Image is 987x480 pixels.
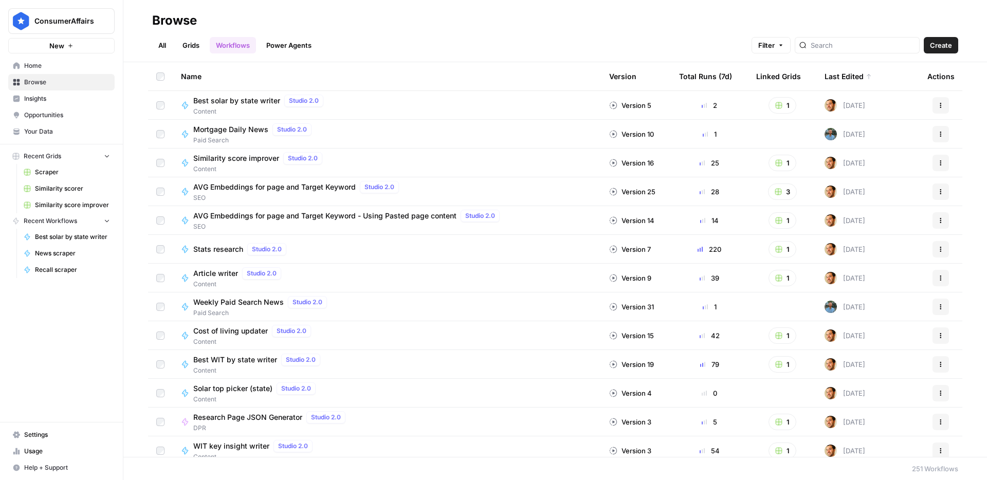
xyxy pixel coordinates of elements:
[193,395,320,404] span: Content
[8,459,115,476] button: Help + Support
[609,359,654,370] div: Version 19
[609,273,651,283] div: Version 9
[679,244,740,254] div: 220
[769,241,796,257] button: 1
[465,211,495,220] span: Studio 2.0
[609,244,651,254] div: Version 7
[825,99,865,112] div: [DATE]
[825,272,837,284] img: 7dkj40nmz46gsh6f912s7bk0kz0q
[181,267,593,289] a: Article writerStudio 2.0Content
[24,94,110,103] span: Insights
[825,186,865,198] div: [DATE]
[181,95,593,116] a: Best solar by state writerStudio 2.0Content
[19,245,115,262] a: News scraper
[679,273,740,283] div: 39
[35,232,110,242] span: Best solar by state writer
[825,329,865,342] div: [DATE]
[679,388,740,398] div: 0
[825,243,837,255] img: 7dkj40nmz46gsh6f912s7bk0kz0q
[825,416,837,428] img: 7dkj40nmz46gsh6f912s7bk0kz0q
[193,452,317,461] span: Content
[924,37,958,53] button: Create
[288,154,318,163] span: Studio 2.0
[930,40,952,50] span: Create
[193,136,316,145] span: Paid Search
[769,356,796,373] button: 1
[35,265,110,274] span: Recall scraper
[8,443,115,459] a: Usage
[193,423,350,433] span: DPR
[193,222,504,231] span: SEO
[181,123,593,145] a: Mortgage Daily NewsStudio 2.0Paid Search
[24,152,61,161] span: Recent Grids
[679,158,740,168] div: 25
[277,125,307,134] span: Studio 2.0
[193,268,238,279] span: Article writer
[210,37,256,53] a: Workflows
[679,446,740,456] div: 54
[825,214,865,227] div: [DATE]
[34,16,97,26] span: ConsumerAffairs
[193,308,331,318] span: Paid Search
[825,301,837,313] img: cey2xrdcekjvnatjucu2k7sm827y
[825,243,865,255] div: [DATE]
[176,37,206,53] a: Grids
[24,78,110,87] span: Browse
[181,354,593,375] a: Best WIT by state writerStudio 2.0Content
[825,416,865,428] div: [DATE]
[8,74,115,90] a: Browse
[756,62,801,90] div: Linked Grids
[289,96,319,105] span: Studio 2.0
[193,164,326,174] span: Content
[193,337,315,346] span: Content
[679,302,740,312] div: 1
[19,197,115,213] a: Similarity score improver
[8,38,115,53] button: New
[769,97,796,114] button: 1
[8,107,115,123] a: Opportunities
[19,229,115,245] a: Best solar by state writer
[181,296,593,318] a: Weekly Paid Search NewsStudio 2.0Paid Search
[825,214,837,227] img: 7dkj40nmz46gsh6f912s7bk0kz0q
[825,157,865,169] div: [DATE]
[679,129,740,139] div: 1
[609,100,651,110] div: Version 5
[825,157,837,169] img: 7dkj40nmz46gsh6f912s7bk0kz0q
[49,41,64,51] span: New
[152,12,197,29] div: Browse
[193,297,284,307] span: Weekly Paid Search News
[8,58,115,74] a: Home
[679,417,740,427] div: 5
[825,329,837,342] img: 7dkj40nmz46gsh6f912s7bk0kz0q
[609,417,651,427] div: Version 3
[181,382,593,404] a: Solar top picker (state)Studio 2.0Content
[8,8,115,34] button: Workspace: ConsumerAffairs
[193,193,403,202] span: SEO
[193,441,269,451] span: WIT key insight writer
[769,212,796,229] button: 1
[181,440,593,461] a: WIT key insight writerStudio 2.0Content
[609,158,654,168] div: Version 16
[193,182,356,192] span: AVG Embeddings for page and Target Keyword
[609,129,654,139] div: Version 10
[8,90,115,107] a: Insights
[679,359,740,370] div: 79
[825,272,865,284] div: [DATE]
[193,366,324,375] span: Content
[193,412,302,422] span: Research Page JSON Generator
[679,330,740,341] div: 42
[768,183,797,200] button: 3
[260,37,318,53] a: Power Agents
[35,168,110,177] span: Scraper
[609,215,654,226] div: Version 14
[811,40,915,50] input: Search
[311,413,341,422] span: Studio 2.0
[193,107,327,116] span: Content
[281,384,311,393] span: Studio 2.0
[825,62,872,90] div: Last Edited
[609,187,655,197] div: Version 25
[825,387,865,399] div: [DATE]
[193,96,280,106] span: Best solar by state writer
[8,427,115,443] a: Settings
[277,326,306,336] span: Studio 2.0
